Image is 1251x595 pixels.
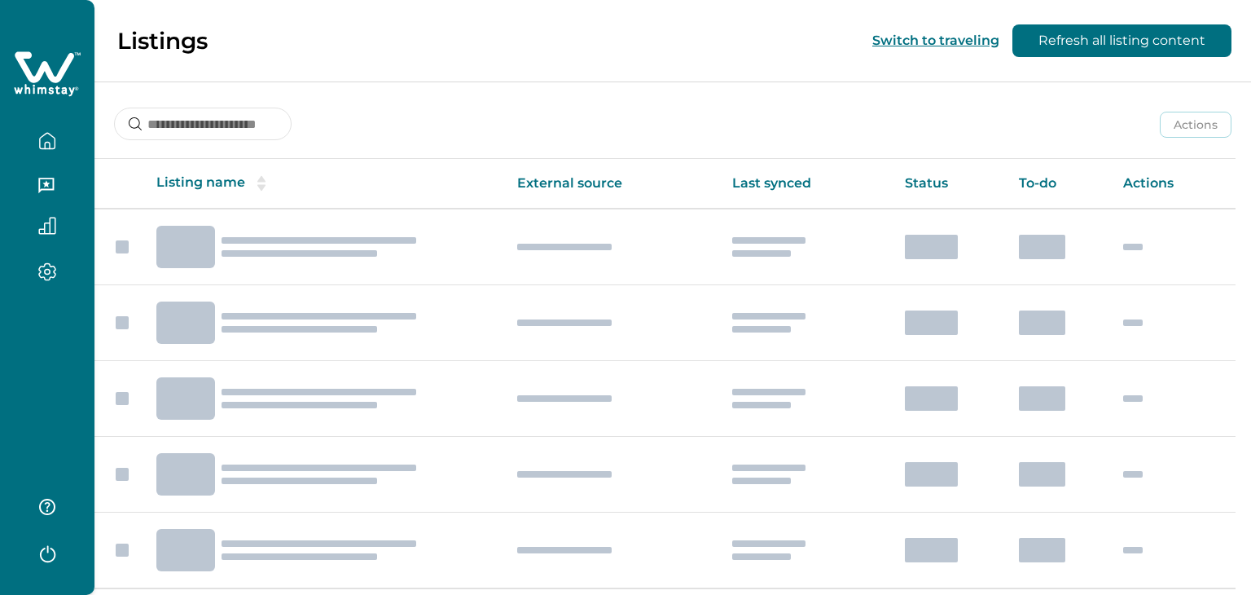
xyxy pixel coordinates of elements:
[1006,159,1110,209] th: To-do
[1012,24,1231,57] button: Refresh all listing content
[892,159,1006,209] th: Status
[1110,159,1236,209] th: Actions
[117,27,208,55] p: Listings
[1160,112,1231,138] button: Actions
[504,159,719,209] th: External source
[872,33,999,48] button: Switch to traveling
[719,159,892,209] th: Last synced
[143,159,504,209] th: Listing name
[245,175,278,192] button: sorting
